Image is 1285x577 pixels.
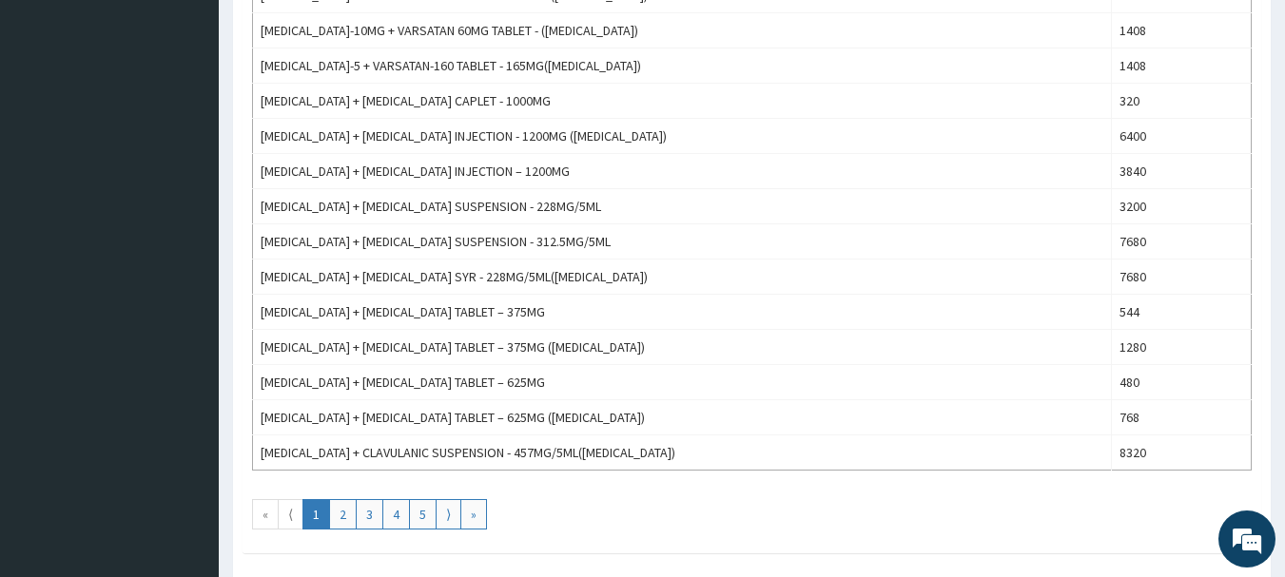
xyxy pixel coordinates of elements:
[1111,13,1251,48] td: 1408
[409,499,437,529] a: Go to page number 5
[312,10,358,55] div: Minimize live chat window
[382,499,410,529] a: Go to page number 4
[278,499,303,529] a: Go to previous page
[99,106,320,131] div: Chat with us now
[253,48,1112,84] td: [MEDICAL_DATA]-5 + VARSATAN-160 TABLET - 165MG([MEDICAL_DATA])
[460,499,487,529] a: Go to last page
[1111,189,1251,224] td: 3200
[302,499,330,529] a: Go to page number 1
[1111,84,1251,119] td: 320
[253,84,1112,119] td: [MEDICAL_DATA] + [MEDICAL_DATA] CAPLET - 1000MG
[35,95,77,143] img: d_794563401_company_1708531726252_794563401
[253,154,1112,189] td: [MEDICAL_DATA] + [MEDICAL_DATA] INJECTION – 1200MG
[253,224,1112,260] td: [MEDICAL_DATA] + [MEDICAL_DATA] SUSPENSION - 312.5MG/5ML
[253,400,1112,435] td: [MEDICAL_DATA] + [MEDICAL_DATA] TABLET – 625MG ([MEDICAL_DATA])
[1111,154,1251,189] td: 3840
[253,365,1112,400] td: [MEDICAL_DATA] + [MEDICAL_DATA] TABLET – 625MG
[436,499,461,529] a: Go to next page
[1111,224,1251,260] td: 7680
[1111,400,1251,435] td: 768
[253,260,1112,295] td: [MEDICAL_DATA] + [MEDICAL_DATA] SYR - 228MG/5ML([MEDICAL_DATA])
[1111,365,1251,400] td: 480
[253,435,1112,471] td: [MEDICAL_DATA] + CLAVULANIC SUSPENSION - 457MG/5ML([MEDICAL_DATA])
[356,499,383,529] a: Go to page number 3
[252,499,279,529] a: Go to first page
[329,499,357,529] a: Go to page number 2
[1111,435,1251,471] td: 8320
[253,189,1112,224] td: [MEDICAL_DATA] + [MEDICAL_DATA] SUSPENSION - 228MG/5ML
[253,330,1112,365] td: [MEDICAL_DATA] + [MEDICAL_DATA] TABLET – 375MG ([MEDICAL_DATA])
[1111,330,1251,365] td: 1280
[253,295,1112,330] td: [MEDICAL_DATA] + [MEDICAL_DATA] TABLET – 375MG
[1111,119,1251,154] td: 6400
[1111,260,1251,295] td: 7680
[1111,48,1251,84] td: 1408
[110,169,263,361] span: We're online!
[10,379,362,446] textarea: Type your message and hit 'Enter'
[1111,295,1251,330] td: 544
[253,13,1112,48] td: [MEDICAL_DATA]-10MG + VARSATAN 60MG TABLET - ([MEDICAL_DATA])
[253,119,1112,154] td: [MEDICAL_DATA] + [MEDICAL_DATA] INJECTION - 1200MG ([MEDICAL_DATA])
